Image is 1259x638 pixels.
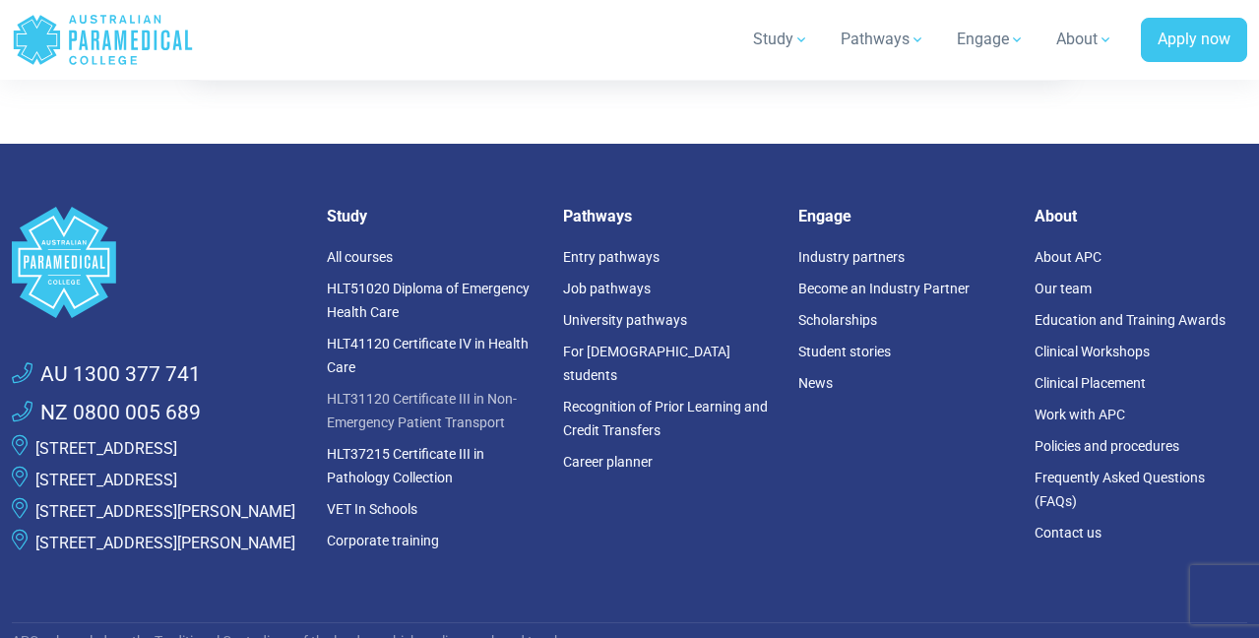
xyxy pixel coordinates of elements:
a: Engage [945,12,1037,67]
a: About APC [1035,249,1102,265]
h5: Pathways [563,207,776,225]
a: HLT41120 Certificate IV in Health Care [327,336,529,375]
a: Industry partners [798,249,905,265]
a: All courses [327,249,393,265]
a: Corporate training [327,533,439,548]
a: University pathways [563,312,687,328]
a: NZ 0800 005 689 [12,398,201,429]
a: HLT31120 Certificate III in Non-Emergency Patient Transport [327,391,517,430]
a: News [798,375,833,391]
a: Frequently Asked Questions (FAQs) [1035,470,1205,509]
a: Work with APC [1035,407,1125,422]
a: Policies and procedures [1035,438,1179,454]
a: AU 1300 377 741 [12,359,201,391]
a: Study [741,12,821,67]
a: Become an Industry Partner [798,281,970,296]
a: [STREET_ADDRESS][PERSON_NAME] [35,502,295,521]
a: Our team [1035,281,1092,296]
h5: Engage [798,207,1011,225]
a: Australian Paramedical College [12,8,194,72]
a: Space [12,207,303,318]
a: Entry pathways [563,249,660,265]
a: Clinical Placement [1035,375,1146,391]
a: VET In Schools [327,501,417,517]
a: [STREET_ADDRESS][PERSON_NAME] [35,534,295,552]
h5: Study [327,207,539,225]
h5: About [1035,207,1247,225]
a: Contact us [1035,525,1102,541]
a: Education and Training Awards [1035,312,1226,328]
a: Job pathways [563,281,651,296]
a: Pathways [829,12,937,67]
a: HLT51020 Diploma of Emergency Health Care [327,281,530,320]
a: For [DEMOGRAPHIC_DATA] students [563,344,730,383]
a: Clinical Workshops [1035,344,1150,359]
a: Apply now [1141,18,1247,63]
a: Career planner [563,454,653,470]
a: Scholarships [798,312,877,328]
a: About [1044,12,1125,67]
a: [STREET_ADDRESS] [35,471,177,489]
a: Student stories [798,344,891,359]
a: [STREET_ADDRESS] [35,439,177,458]
a: Recognition of Prior Learning and Credit Transfers [563,399,768,438]
a: HLT37215 Certificate III in Pathology Collection [327,446,484,485]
